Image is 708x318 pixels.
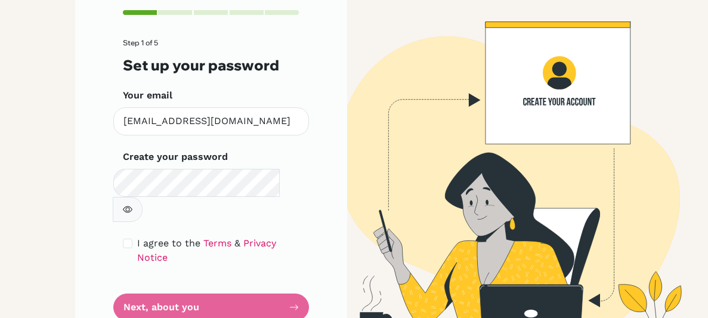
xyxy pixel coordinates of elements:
[137,237,200,249] span: I agree to the
[123,38,158,47] span: Step 1 of 5
[123,57,299,74] h3: Set up your password
[113,107,309,135] input: Insert your email*
[234,237,240,249] span: &
[137,237,276,263] a: Privacy Notice
[203,237,231,249] a: Terms
[123,88,172,103] label: Your email
[123,150,228,164] label: Create your password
